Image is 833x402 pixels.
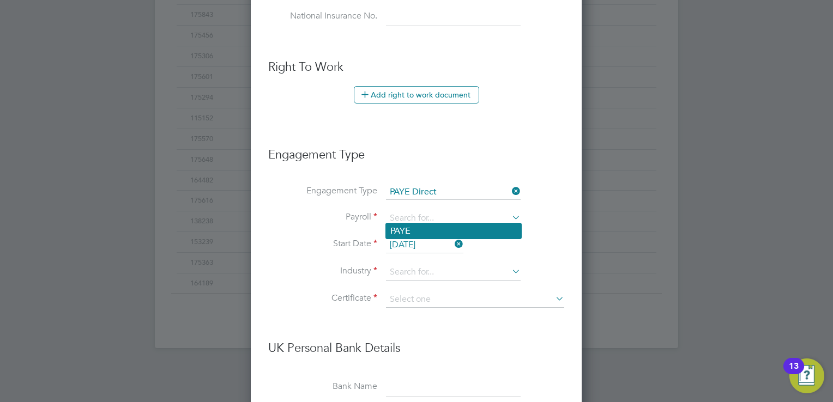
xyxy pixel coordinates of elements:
[386,223,521,239] li: PAYE
[268,293,377,304] label: Certificate
[268,136,564,163] h3: Engagement Type
[386,211,521,226] input: Search for...
[789,366,799,380] div: 13
[268,265,377,277] label: Industry
[386,185,521,200] input: Select one
[268,10,377,22] label: National Insurance No.
[268,381,377,392] label: Bank Name
[268,211,377,223] label: Payroll
[268,238,377,249] label: Start Date
[386,291,564,308] input: Select one
[789,358,824,393] button: Open Resource Center, 13 new notifications
[268,185,377,197] label: Engagement Type
[354,86,479,103] button: Add right to work document
[386,264,521,281] input: Search for...
[268,330,564,356] h3: UK Personal Bank Details
[386,237,463,253] input: Select one
[268,59,564,75] h3: Right To Work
